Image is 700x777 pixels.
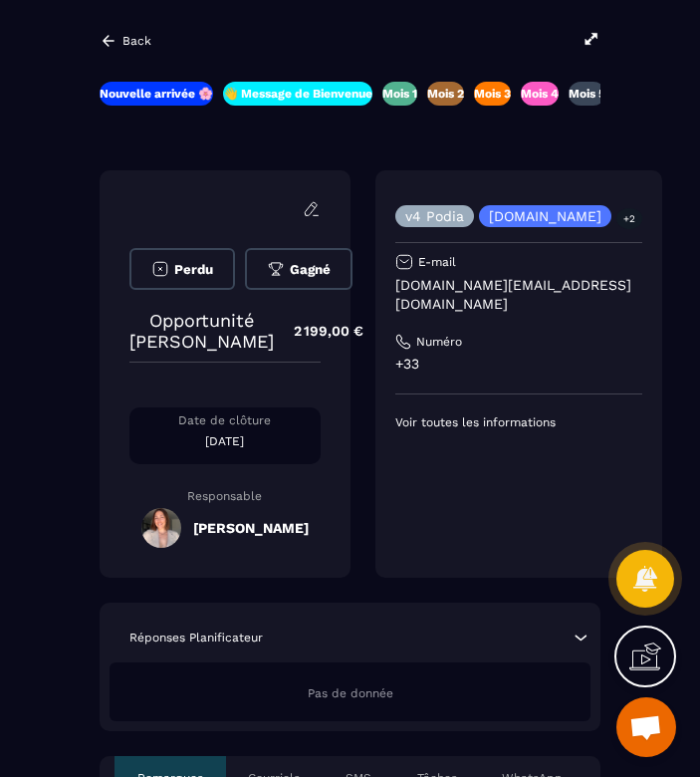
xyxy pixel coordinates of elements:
[129,310,274,352] p: Opportunité [PERSON_NAME]
[405,209,464,223] p: v4 Podia
[395,414,642,430] p: Voir toutes les informations
[174,262,213,277] span: Perdu
[616,208,642,229] p: +2
[395,276,642,314] p: [DOMAIN_NAME][EMAIL_ADDRESS][DOMAIN_NAME]
[245,248,352,290] button: Gagné
[308,686,393,700] span: Pas de donnée
[129,630,263,646] p: Réponses Planificateur
[290,262,331,277] span: Gagné
[395,355,642,374] p: +33
[129,248,235,290] button: Perdu
[416,334,462,350] p: Numéro
[418,254,456,270] p: E-mail
[129,489,321,503] p: Responsable
[489,209,601,223] p: [DOMAIN_NAME]
[129,433,321,449] p: [DATE]
[129,412,321,428] p: Date de clôture
[616,697,676,757] a: Ouvrir le chat
[193,520,309,536] h5: [PERSON_NAME]
[274,312,363,351] p: 2 199,00 €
